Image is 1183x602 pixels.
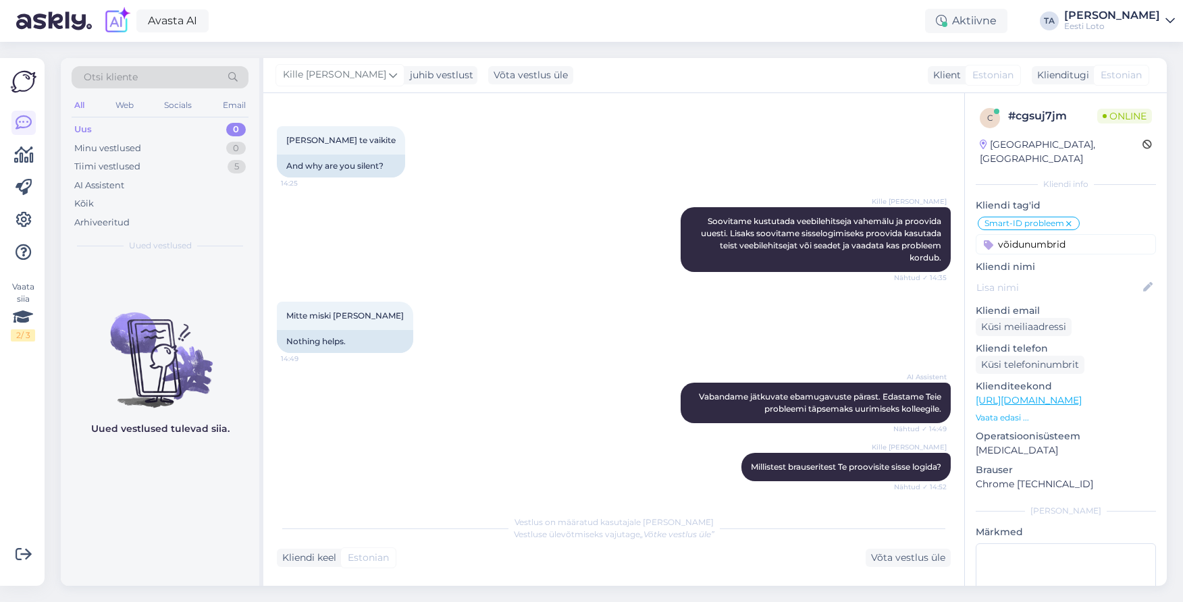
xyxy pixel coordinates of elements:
[976,412,1156,424] p: Vaata edasi ...
[976,505,1156,517] div: [PERSON_NAME]
[136,9,209,32] a: Avasta AI
[348,551,389,565] span: Estonian
[976,356,1084,374] div: Küsi telefoninumbrit
[984,219,1064,227] span: Smart-ID probleem
[1101,68,1142,82] span: Estonian
[976,304,1156,318] p: Kliendi email
[976,198,1156,213] p: Kliendi tag'id
[976,318,1072,336] div: Küsi meiliaadressi
[228,160,246,173] div: 5
[872,442,947,452] span: Kille [PERSON_NAME]
[11,329,35,341] div: 2 / 3
[514,529,714,539] span: Vestluse ülevõtmiseks vajutage
[866,549,951,567] div: Võta vestlus üle
[281,178,332,188] span: 14:25
[640,529,714,539] i: „Võtke vestlus üle”
[894,273,947,283] span: Nähtud ✓ 14:35
[61,288,259,410] img: No chats
[1064,10,1175,32] a: [PERSON_NAME]Eesti Loto
[1032,68,1089,82] div: Klienditugi
[896,372,947,382] span: AI Assistent
[1097,109,1152,124] span: Online
[894,482,947,492] span: Nähtud ✓ 14:52
[1064,10,1160,21] div: [PERSON_NAME]
[72,97,87,114] div: All
[11,281,35,341] div: Vaata siia
[220,97,248,114] div: Email
[226,123,246,136] div: 0
[980,138,1142,166] div: [GEOGRAPHIC_DATA], [GEOGRAPHIC_DATA]
[515,517,714,527] span: Vestlus on määratud kasutajale [PERSON_NAME]
[286,135,396,145] span: [PERSON_NAME] te vaikite
[103,7,131,35] img: explore-ai
[976,443,1156,458] p: [MEDICAL_DATA]
[11,69,36,94] img: Askly Logo
[925,9,1007,33] div: Aktiivne
[972,68,1014,82] span: Estonian
[488,66,573,84] div: Võta vestlus üle
[987,113,993,123] span: c
[928,68,961,82] div: Klient
[226,142,246,155] div: 0
[286,310,404,321] span: Mitte miski [PERSON_NAME]
[74,142,141,155] div: Minu vestlused
[74,179,124,192] div: AI Assistent
[74,216,130,229] div: Arhiveeritud
[1040,11,1059,30] div: TA
[129,240,192,252] span: Uued vestlused
[277,330,413,353] div: Nothing helps.
[976,525,1156,539] p: Märkmed
[701,216,943,263] span: Soovitame kustutada veebilehitseja vahemälu ja proovida uuesti. Lisaks soovitame sisselogimiseks ...
[74,160,140,173] div: Tiimi vestlused
[976,477,1156,491] p: Chrome [TECHNICAL_ID]
[1008,108,1097,124] div: # cgsuj7jm
[976,341,1156,356] p: Kliendi telefon
[277,551,336,565] div: Kliendi keel
[893,424,947,434] span: Nähtud ✓ 14:49
[283,67,386,82] span: Kille [PERSON_NAME]
[281,354,332,364] span: 14:49
[404,68,473,82] div: juhib vestlust
[872,196,947,207] span: Kille [PERSON_NAME]
[976,379,1156,393] p: Klienditeekond
[74,123,92,136] div: Uus
[277,155,405,177] div: And why are you silent?
[976,178,1156,190] div: Kliendi info
[699,391,943,414] span: Vabandame jätkuvate ebamugavuste pärast. Edastame Teie probleemi täpsemaks uurimiseks kolleegile.
[976,463,1156,477] p: Brauser
[161,97,194,114] div: Socials
[976,234,1156,254] input: Lisa tag
[976,429,1156,443] p: Operatsioonisüsteem
[976,394,1082,406] a: [URL][DOMAIN_NAME]
[1064,21,1160,32] div: Eesti Loto
[91,422,230,436] p: Uued vestlused tulevad siia.
[976,260,1156,274] p: Kliendi nimi
[751,462,941,472] span: Millistest brauseritest Te proovisite sisse logida?
[113,97,136,114] div: Web
[84,70,138,84] span: Otsi kliente
[74,197,94,211] div: Kõik
[976,280,1140,295] input: Lisa nimi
